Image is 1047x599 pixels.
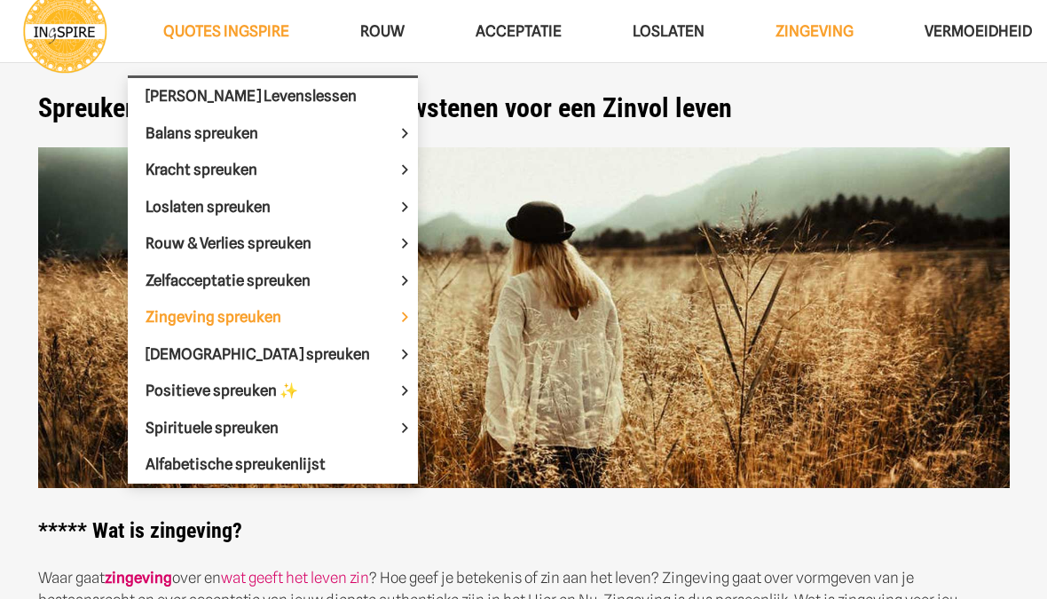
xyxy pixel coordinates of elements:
[146,455,326,473] span: Alfabetische spreukenlijst
[163,22,289,40] span: QUOTES INGSPIRE
[128,78,418,115] a: [PERSON_NAME] Levenslessen
[38,147,1010,489] img: de mooiste ZINGEVING quotes, spreuken, citaten en levenslessen voor een zinvol leven - ingspire
[597,9,740,54] a: LoslatenLoslaten Menu
[128,114,418,152] a: Balans spreukenBalans spreuken Menu
[633,22,705,40] span: Loslaten
[128,225,418,263] a: Rouw & Verlies spreukenRouw & Verlies spreuken Menu
[775,22,854,40] span: Zingeving
[476,22,562,40] span: Acceptatie
[38,92,1010,124] h1: Spreuken over ZINGEVING met bouwstenen voor een Zinvol leven
[146,418,309,436] span: Spirituele spreuken
[146,197,301,215] span: Loslaten spreuken
[391,373,418,409] span: Positieve spreuken ✨ Menu
[391,409,418,445] span: Spirituele spreuken Menu
[391,225,418,262] span: Rouw & Verlies spreuken Menu
[440,9,597,54] a: AcceptatieAcceptatie Menu
[391,114,418,151] span: Balans spreuken Menu
[105,569,172,587] a: zingeving
[925,22,1032,40] span: VERMOEIDHEID
[77,518,242,543] strong: * Wat is zingeving?
[391,188,418,225] span: Loslaten spreuken Menu
[146,161,287,178] span: Kracht spreuken
[146,234,342,252] span: Rouw & Verlies spreuken
[128,152,418,189] a: Kracht spreukenKracht spreuken Menu
[146,123,288,141] span: Balans spreuken
[221,569,369,587] a: wat geeft het leven zin
[128,299,418,336] a: Zingeving spreukenZingeving spreuken Menu
[146,87,357,105] span: [PERSON_NAME] Levenslessen
[128,446,418,484] a: Alfabetische spreukenlijst
[391,152,418,188] span: Kracht spreuken Menu
[146,382,328,399] span: Positieve spreuken ✨
[128,188,418,225] a: Loslaten spreukenLoslaten spreuken Menu
[128,9,325,54] a: QUOTES INGSPIREQUOTES INGSPIRE Menu
[391,335,418,372] span: Mooiste spreuken Menu
[146,344,400,362] span: [DEMOGRAPHIC_DATA] spreuken
[740,9,889,54] a: ZingevingZingeving Menu
[391,262,418,298] span: Zelfacceptatie spreuken Menu
[360,22,405,40] span: ROUW
[146,271,341,288] span: Zelfacceptatie spreuken
[128,335,418,373] a: [DEMOGRAPHIC_DATA] spreukenMooiste spreuken Menu
[128,373,418,410] a: Positieve spreuken ✨Positieve spreuken ✨ Menu
[325,9,440,54] a: ROUWROUW Menu
[391,299,418,335] span: Zingeving spreuken Menu
[146,308,311,326] span: Zingeving spreuken
[128,262,418,299] a: Zelfacceptatie spreukenZelfacceptatie spreuken Menu
[128,409,418,446] a: Spirituele spreukenSpirituele spreuken Menu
